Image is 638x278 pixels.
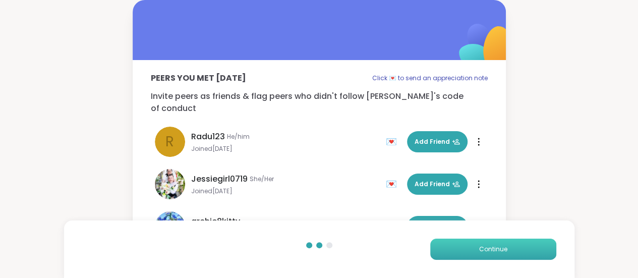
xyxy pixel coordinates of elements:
[191,173,248,185] span: Jessiegirl0719
[407,174,468,195] button: Add Friend
[407,216,468,237] button: Add Friend
[386,176,401,192] div: 💌
[155,211,185,242] img: archie8kitty
[430,239,556,260] button: Continue
[155,169,185,199] img: Jessiegirl0719
[151,72,246,84] p: Peers you met [DATE]
[151,90,488,115] p: Invite peers as friends & flag peers who didn't follow [PERSON_NAME]'s code of conduct
[191,145,380,153] span: Joined [DATE]
[250,175,274,183] span: She/Her
[386,218,401,235] div: 💌
[372,72,488,84] p: Click 💌 to send an appreciation note
[415,137,460,146] span: Add Friend
[479,245,507,254] span: Continue
[191,187,380,195] span: Joined [DATE]
[191,131,225,143] span: Radu123
[415,180,460,189] span: Add Friend
[386,134,401,150] div: 💌
[227,133,250,141] span: He/him
[165,131,174,152] span: R
[407,131,468,152] button: Add Friend
[191,215,240,228] span: archie8kitty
